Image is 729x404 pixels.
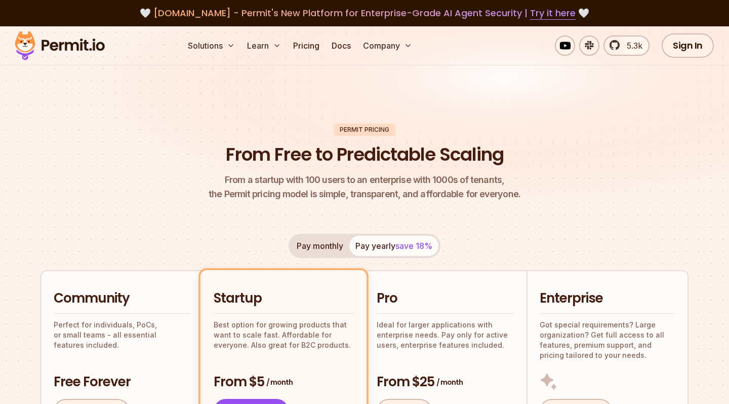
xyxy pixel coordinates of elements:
[209,173,520,201] p: the Permit pricing model is simple, transparent, and affordable for everyone.
[226,142,504,167] h1: From Free to Predictable Scaling
[621,40,642,52] span: 5.3k
[377,289,514,308] h2: Pro
[184,35,239,56] button: Solutions
[328,35,355,56] a: Docs
[530,7,576,20] a: Try it here
[603,35,650,56] a: 5.3k
[214,320,353,350] p: Best option for growing products that want to scale fast. Affordable for everyone. Also great for...
[291,236,349,256] button: Pay monthly
[209,173,520,187] span: From a startup with 100 users to an enterprise with 1000s of tenants,
[153,7,576,19] span: [DOMAIN_NAME] - Permit's New Platform for Enterprise-Grade AI Agent Security |
[540,289,675,308] h2: Enterprise
[54,373,190,391] h3: Free Forever
[10,28,109,63] img: Permit logo
[377,373,514,391] h3: From $25
[436,377,463,387] span: / month
[377,320,514,350] p: Ideal for larger applications with enterprise needs. Pay only for active users, enterprise featur...
[662,33,714,58] a: Sign In
[54,289,190,308] h2: Community
[243,35,285,56] button: Learn
[359,35,416,56] button: Company
[24,6,705,20] div: 🤍 🤍
[334,124,395,136] div: Permit Pricing
[289,35,323,56] a: Pricing
[214,289,353,308] h2: Startup
[54,320,190,350] p: Perfect for individuals, PoCs, or small teams - all essential features included.
[266,377,293,387] span: / month
[214,373,353,391] h3: From $5
[540,320,675,360] p: Got special requirements? Large organization? Get full access to all features, premium support, a...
